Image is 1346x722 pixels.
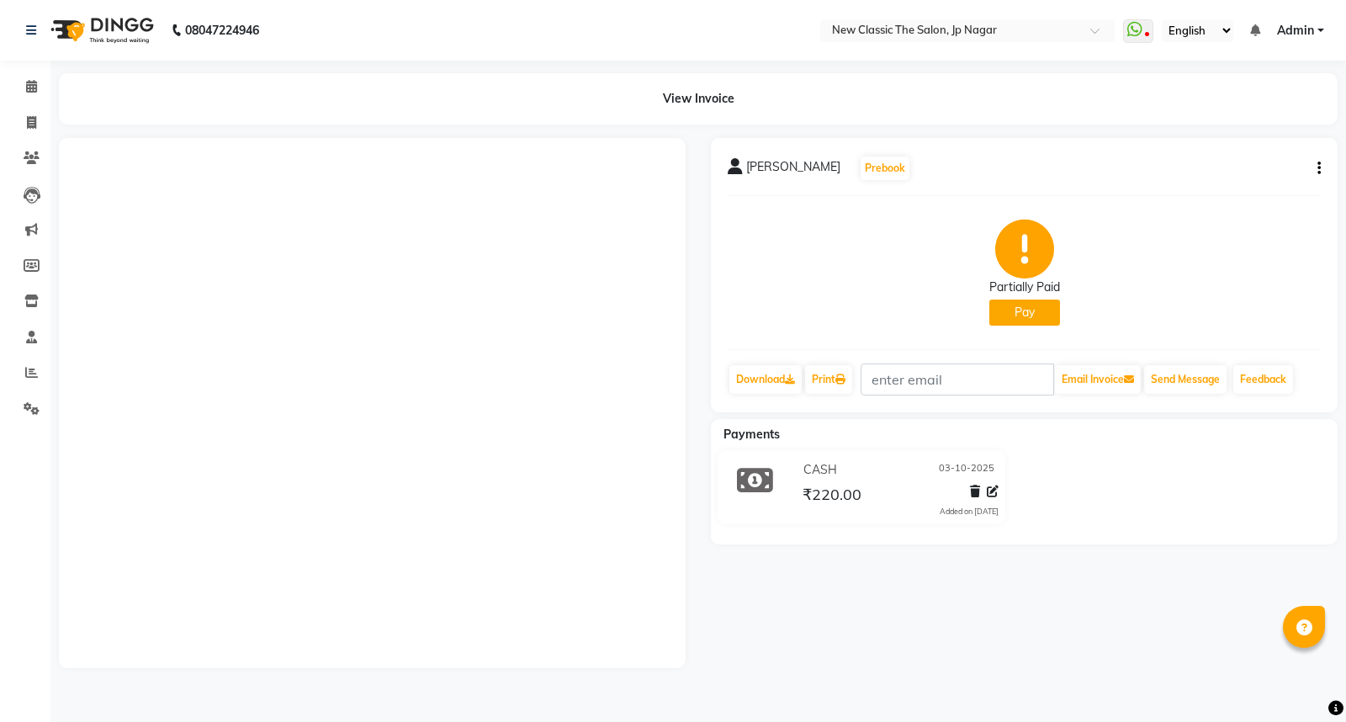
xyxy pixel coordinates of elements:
a: Feedback [1233,365,1293,394]
button: Pay [989,300,1060,326]
input: enter email [861,364,1054,396]
span: Admin [1277,22,1314,40]
span: ₹220.00 [803,485,861,508]
button: Send Message [1144,365,1227,394]
span: Payments [723,427,780,442]
a: Print [805,365,852,394]
div: Partially Paid [989,279,1060,296]
span: [PERSON_NAME] [746,158,840,182]
b: 08047224946 [185,7,259,54]
span: 03-10-2025 [939,461,994,479]
button: Email Invoice [1055,365,1141,394]
img: logo [43,7,158,54]
div: View Invoice [59,73,1338,125]
iframe: chat widget [1275,655,1329,705]
span: CASH [803,461,837,479]
a: Download [729,365,802,394]
div: Added on [DATE] [940,506,999,518]
button: Prebook [861,157,909,180]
